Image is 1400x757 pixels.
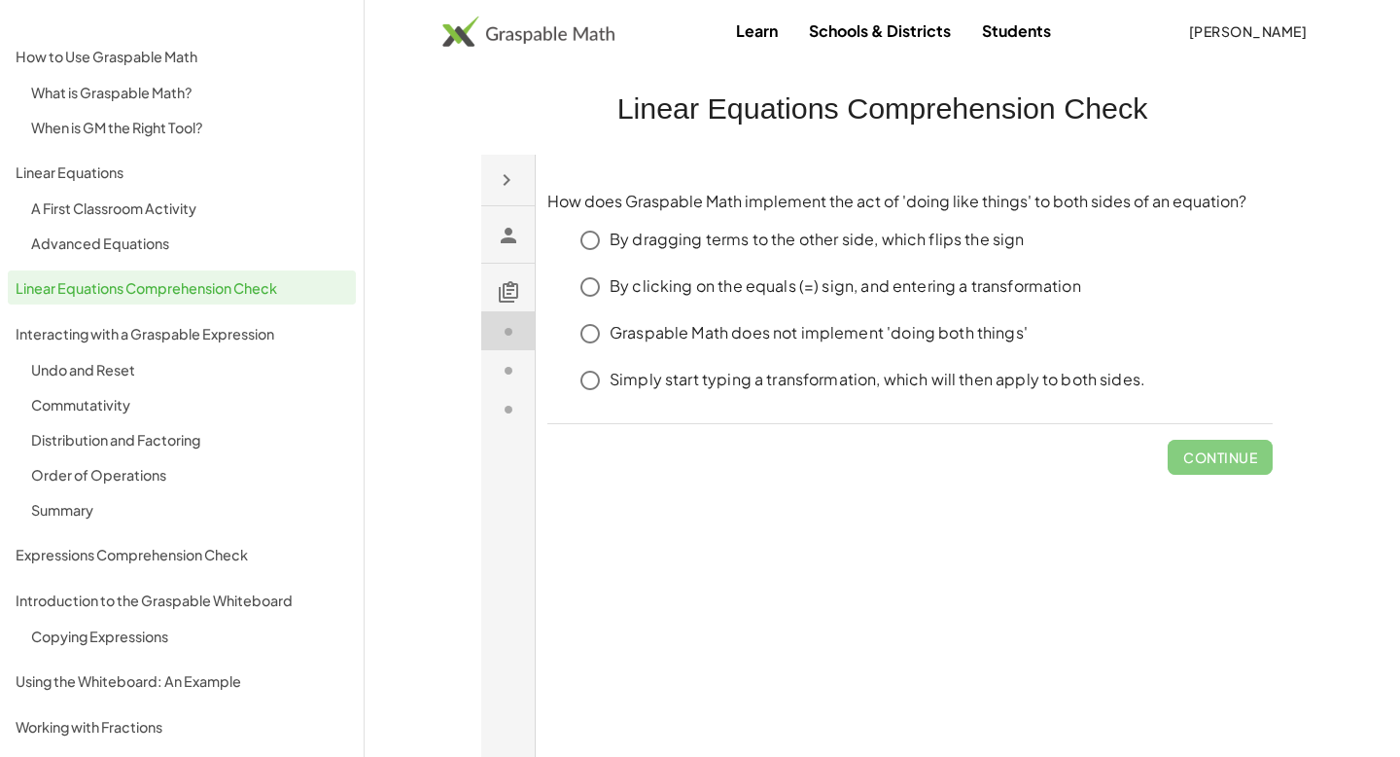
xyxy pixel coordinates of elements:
[128,167,546,190] p: Graspable Math does not implement 'doing both things'
[16,589,348,612] div: Introduction to the Graspable Whiteboard
[8,270,356,305] a: Linear Equations Comprehension Check
[31,116,348,139] div: When is GM the Right Tool?
[31,498,348,522] div: Summary
[8,709,356,743] a: Working with Fractions
[16,165,39,189] i: Task not started.
[16,543,348,566] div: Expressions Comprehension Check
[31,428,348,451] div: Distribution and Factoring
[66,36,791,58] p: How does Graspable Math implement the act of 'doing like things' to both sides of an equation?
[8,664,356,698] a: Using the Whiteboard: An Example
[1172,14,1322,49] button: [PERSON_NAME]
[8,537,356,571] a: Expressions Comprehension Check
[16,715,348,739] div: Working with Fractions
[16,204,39,228] i: Task not started.
[16,45,348,68] div: How to Use Graspable Math
[31,358,348,381] div: Undo and Reset
[31,197,348,220] div: A First Classroom Activity
[16,69,39,92] i: Guest
[31,393,348,416] div: Commutativity
[1188,22,1307,40] span: [PERSON_NAME]
[16,669,348,693] div: Using the Whiteboard: An Example
[16,243,39,267] i: Task not started.
[720,13,793,49] a: Learn
[31,625,348,648] div: Copying Expressions
[8,583,356,617] a: Introduction to the Graspable Whiteboard
[481,87,1284,131] h2: Linear Equations Comprehension Check
[128,74,543,96] p: By dragging terms to the other side, which flips the sign
[16,276,348,300] div: Linear Equations Comprehension Check
[31,81,348,104] div: What is Graspable Math?
[16,161,348,184] div: Linear Equations
[793,13,966,49] a: Schools & Districts
[8,39,356,73] a: How to Use Graspable Math
[31,232,348,255] div: Advanced Equations
[128,121,600,143] p: By clicking on the equals (=) sign, and entering a transformation
[16,322,348,345] div: Interacting with a Graspable Expression
[31,463,348,487] div: Order of Operations
[128,214,664,236] p: Simply start typing a transformation, which will then apply to both sides.
[8,316,356,350] a: Interacting with a Graspable Expression
[8,155,356,189] a: Linear Equations
[966,13,1067,49] a: Students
